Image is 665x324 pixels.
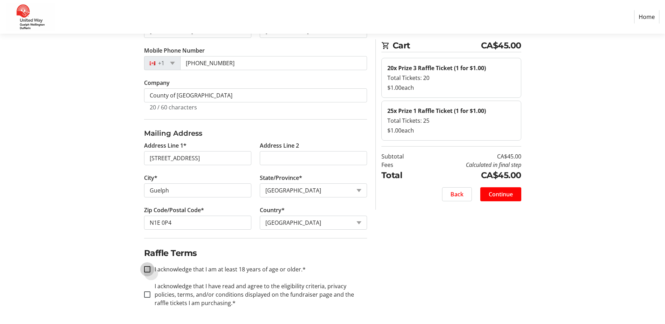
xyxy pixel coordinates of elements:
[150,265,306,274] label: I acknowledge that I am at least 18 years of age or older.*
[144,247,367,259] h2: Raffle Terms
[6,3,55,31] img: United Way Guelph Wellington Dufferin's Logo
[381,161,422,169] td: Fees
[260,206,285,214] label: Country*
[387,116,515,125] div: Total Tickets: 25
[381,169,422,182] td: Total
[481,39,521,52] span: CA$45.00
[422,161,521,169] td: Calculated in final step
[144,206,204,214] label: Zip Code/Postal Code*
[422,169,521,182] td: CA$45.00
[144,79,170,87] label: Company
[260,174,302,182] label: State/Province*
[387,83,515,92] div: $1.00 each
[381,152,422,161] td: Subtotal
[144,151,251,165] input: Address
[150,103,197,111] tr-character-limit: 20 / 60 characters
[450,190,463,198] span: Back
[387,64,486,72] strong: 20x Prize 3 Raffle Ticket (1 for $1.00)
[144,183,251,197] input: City
[144,46,205,55] label: Mobile Phone Number
[422,152,521,161] td: CA$45.00
[387,74,515,82] div: Total Tickets: 20
[393,39,481,52] span: Cart
[144,128,367,139] h3: Mailing Address
[144,216,251,230] input: Zip or Postal Code
[144,141,186,150] label: Address Line 1*
[387,126,515,135] div: $1.00 each
[489,190,513,198] span: Continue
[634,10,659,23] a: Home
[180,56,367,70] input: (506) 234-5678
[144,174,157,182] label: City*
[150,282,367,307] label: I acknowledge that I have read and agree to the eligibility criteria, privacy policies, terms, an...
[260,141,299,150] label: Address Line 2
[480,187,521,201] button: Continue
[387,107,486,115] strong: 25x Prize 1 Raffle Ticket (1 for $1.00)
[442,187,472,201] button: Back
